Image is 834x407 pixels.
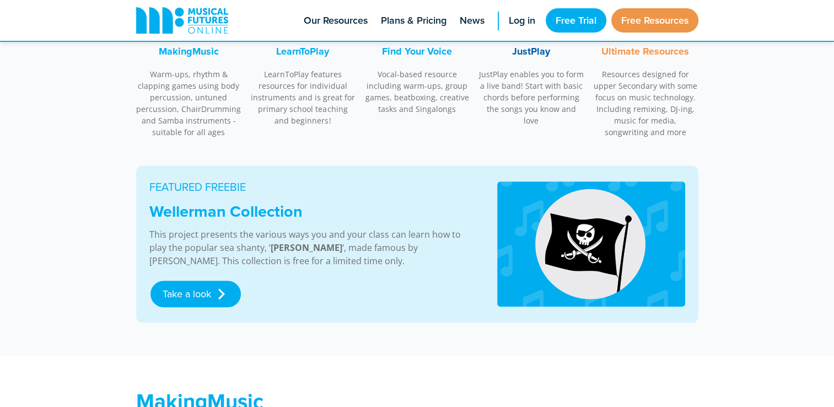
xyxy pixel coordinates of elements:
[271,242,342,254] strong: [PERSON_NAME]
[601,44,689,58] font: Ultimate Resources
[593,68,698,138] p: Resources designed for upper Secondary with some focus on music technology. Including remixing, D...
[304,13,368,28] span: Our Resources
[149,228,471,267] p: This project presents the various ways you and your class can learn how to play the popular sea s...
[136,68,242,138] p: Warm-ups, rhythm & clapping games using body percussion, untuned percussion, ChairDrumming and Sa...
[382,44,452,58] font: Find Your Voice
[611,8,698,33] a: Free Resources
[150,281,241,307] a: Take a look
[250,68,356,126] p: LearnToPlay features resources for individual instruments and is great for primary school teachin...
[546,8,606,33] a: Free Trial
[276,44,329,58] font: LearnToPlay
[460,13,485,28] span: News
[478,68,584,126] p: JustPlay enables you to form a live band! Start with basic chords before performing the songs you...
[381,13,446,28] span: Plans & Pricing
[159,44,219,58] font: MakingMusic
[509,13,535,28] span: Log in
[149,200,303,223] strong: Wellerman Collection
[512,44,550,58] font: JustPlay
[149,179,471,195] p: FEATURED FREEBIE
[364,68,470,115] p: Vocal-based resource including warm-ups, group games, beatboxing, creative tasks and Singalongs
